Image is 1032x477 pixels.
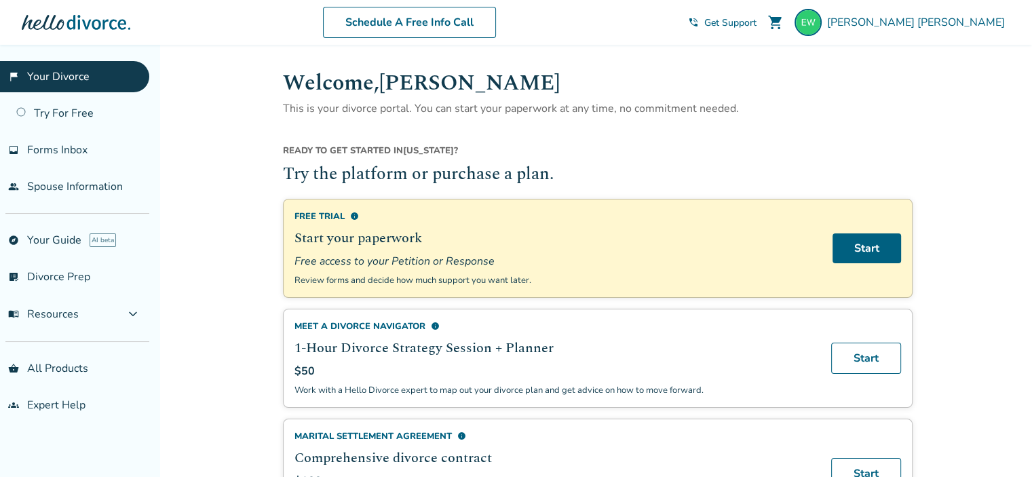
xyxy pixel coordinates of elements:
[8,71,19,82] span: flag_2
[8,363,19,374] span: shopping_basket
[294,210,816,223] div: Free Trial
[8,400,19,411] span: groups
[8,271,19,282] span: list_alt_check
[8,181,19,192] span: people
[125,306,141,322] span: expand_more
[8,309,19,320] span: menu_book
[294,430,815,442] div: Marital Settlement Agreement
[283,66,913,100] h1: Welcome, [PERSON_NAME]
[457,432,466,440] span: info
[795,9,822,36] img: emilyweis35@icloud.com
[283,162,913,188] h2: Try the platform or purchase a plan.
[294,254,816,269] span: Free access to your Petition or Response
[294,384,815,396] p: Work with a Hello Divorce expert to map out your divorce plan and get advice on how to move forward.
[767,14,784,31] span: shopping_cart
[294,320,815,332] div: Meet a divorce navigator
[294,228,816,248] h2: Start your paperwork
[8,307,79,322] span: Resources
[831,343,901,374] a: Start
[827,15,1010,30] span: [PERSON_NAME] [PERSON_NAME]
[283,145,403,157] span: Ready to get started in
[8,145,19,155] span: inbox
[294,274,816,286] p: Review forms and decide how much support you want later.
[964,412,1032,477] iframe: Chat Widget
[27,142,88,157] span: Forms Inbox
[688,17,699,28] span: phone_in_talk
[8,235,19,246] span: explore
[283,100,913,117] p: This is your divorce portal. You can start your paperwork at any time, no commitment needed.
[688,16,757,29] a: phone_in_talkGet Support
[431,322,440,330] span: info
[90,233,116,247] span: AI beta
[283,145,913,162] div: [US_STATE] ?
[294,448,815,468] h2: Comprehensive divorce contract
[833,233,901,263] a: Start
[704,16,757,29] span: Get Support
[350,212,359,221] span: info
[294,338,815,358] h2: 1-Hour Divorce Strategy Session + Planner
[294,364,315,379] span: $50
[323,7,496,38] a: Schedule A Free Info Call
